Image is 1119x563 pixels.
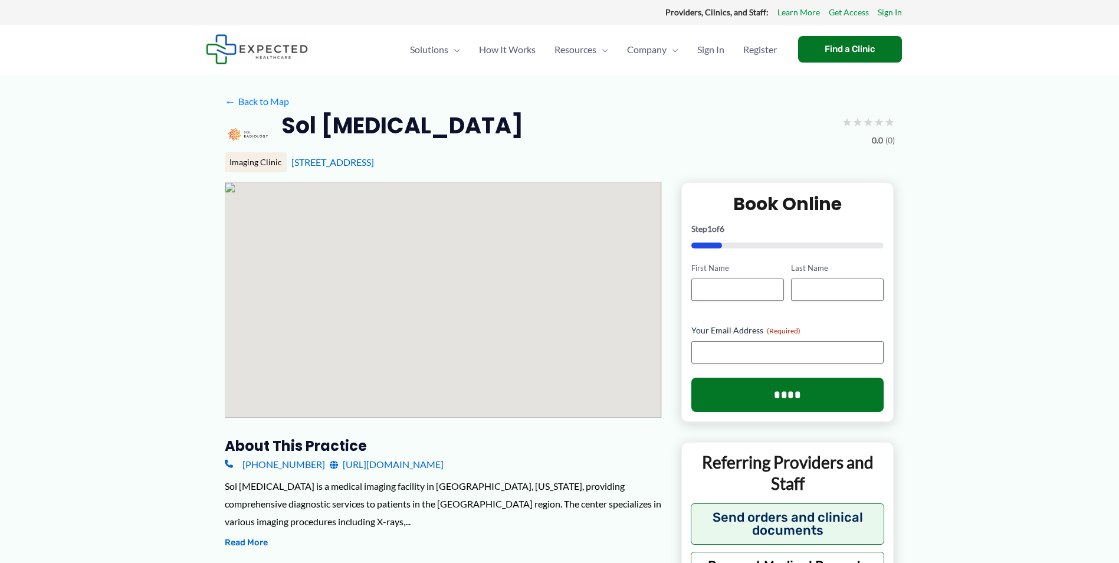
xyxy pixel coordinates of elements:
a: ResourcesMenu Toggle [545,29,618,70]
a: ←Back to Map [225,93,289,110]
span: 0.0 [872,133,883,148]
a: CompanyMenu Toggle [618,29,688,70]
span: 6 [720,224,724,234]
label: First Name [691,263,784,274]
span: Register [743,29,777,70]
h3: About this practice [225,437,662,455]
button: Read More [225,536,268,550]
span: 1 [707,224,712,234]
span: (Required) [767,326,800,335]
span: Sign In [697,29,724,70]
span: ★ [884,111,895,133]
span: ★ [863,111,874,133]
nav: Primary Site Navigation [401,29,786,70]
span: ← [225,96,236,107]
span: How It Works [479,29,536,70]
strong: Providers, Clinics, and Staff: [665,7,769,17]
a: Find a Clinic [798,36,902,63]
a: How It Works [470,29,545,70]
button: Send orders and clinical documents [691,503,885,545]
span: (0) [885,133,895,148]
span: Company [627,29,667,70]
span: ★ [842,111,852,133]
a: Register [734,29,786,70]
a: [PHONE_NUMBER] [225,456,325,473]
img: Expected Healthcare Logo - side, dark font, small [206,34,308,64]
span: Resources [554,29,596,70]
span: ★ [852,111,863,133]
p: Referring Providers and Staff [691,451,885,495]
a: Sign In [878,5,902,20]
a: [URL][DOMAIN_NAME] [330,456,444,473]
div: Imaging Clinic [225,152,287,172]
span: Solutions [410,29,448,70]
h2: Sol [MEDICAL_DATA] [281,111,523,140]
a: SolutionsMenu Toggle [401,29,470,70]
span: Menu Toggle [448,29,460,70]
span: ★ [874,111,884,133]
a: Learn More [777,5,820,20]
label: Last Name [791,263,884,274]
a: Sign In [688,29,734,70]
a: [STREET_ADDRESS] [291,156,374,168]
span: Menu Toggle [596,29,608,70]
span: Menu Toggle [667,29,678,70]
label: Your Email Address [691,325,884,336]
div: Sol [MEDICAL_DATA] is a medical imaging facility in [GEOGRAPHIC_DATA], [US_STATE], providing comp... [225,477,662,530]
h2: Book Online [691,192,884,215]
a: Get Access [829,5,869,20]
p: Step of [691,225,884,233]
